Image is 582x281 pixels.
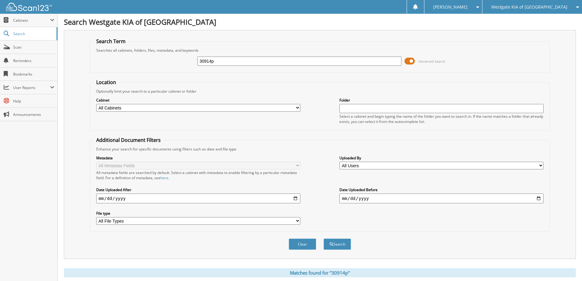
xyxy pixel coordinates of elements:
[96,211,300,216] label: File type
[6,3,52,11] img: scan123-logo-white.svg
[64,268,576,277] div: Matches found for "30914p"
[64,17,576,27] h1: Search Westgate KIA of [GEOGRAPHIC_DATA]
[324,238,351,250] button: Search
[93,146,547,152] div: Enhance your search for specific documents using filters such as date and file type.
[93,48,547,53] div: Searches all cabinets, folders, files, metadata, and keywords
[96,98,300,103] label: Cabinet
[96,194,300,203] input: start
[13,31,53,36] span: Search
[433,5,467,9] span: [PERSON_NAME]
[418,59,445,64] span: Advanced Search
[93,79,119,86] legend: Location
[13,18,50,23] span: Cabinets
[339,187,544,192] label: Date Uploaded Before
[339,114,544,124] div: Select a cabinet and begin typing the name of the folder you want to search in. If the name match...
[13,112,54,117] span: Announcements
[491,5,567,9] span: Westgate KIA of [GEOGRAPHIC_DATA]
[96,187,300,192] label: Date Uploaded After
[339,155,544,161] label: Uploaded By
[160,175,168,180] a: here
[289,238,316,250] button: Clear
[13,58,54,63] span: Reminders
[13,98,54,104] span: Help
[93,38,129,45] legend: Search Term
[339,98,544,103] label: Folder
[13,45,54,50] span: Scan
[96,170,300,180] div: All metadata fields are searched by default. Select a cabinet with metadata to enable filtering b...
[96,155,300,161] label: Metadata
[93,89,547,94] div: Optionally limit your search to a particular cabinet or folder
[551,252,582,281] iframe: Chat Widget
[13,72,54,77] span: Bookmarks
[93,137,164,143] legend: Additional Document Filters
[13,85,50,90] span: User Reports
[339,194,544,203] input: end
